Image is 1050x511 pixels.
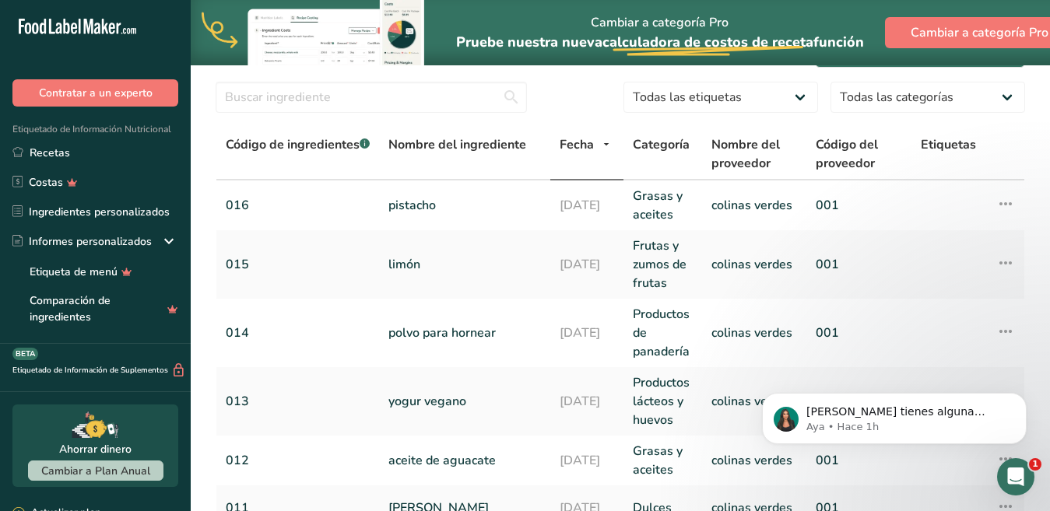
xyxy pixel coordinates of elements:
[711,197,792,214] font: colinas verdes
[633,237,687,292] font: Frutas y zumos de frutas
[711,136,780,172] font: Nombre del proveedor
[711,452,792,469] font: colinas verdes
[388,324,541,342] a: polvo para hornear
[560,451,613,470] a: [DATE]
[1032,459,1038,469] font: 1
[711,393,792,410] font: colinas verdes
[388,393,466,410] font: yogur vegano
[633,187,693,224] a: Grasas y aceites
[226,393,249,410] font: 013
[633,373,693,429] a: Productos lácteos y huevos
[633,443,683,478] font: Grasas y aceites
[560,255,613,274] a: [DATE]
[633,187,683,223] font: Grasas y aceites
[816,255,901,274] a: 001
[12,79,178,107] button: Contratar a un experto
[30,264,118,279] font: Etiqueta de menú
[59,442,132,457] font: Ahorrar dinero
[388,452,496,469] font: aceite de aguacate
[226,452,249,469] font: 012
[591,14,729,31] font: Cambiar a categoría Pro
[30,293,111,324] font: Comparación de ingredientes
[388,197,436,214] font: pistacho
[816,324,839,341] font: 001
[216,82,527,113] input: Buscar ingrediente
[560,136,594,153] font: Fecha
[388,255,541,274] a: limón
[388,256,420,273] font: limón
[29,205,170,219] font: Ingredientes personalizados
[29,234,152,249] font: Informes personalizados
[997,458,1034,495] iframe: Chat en vivo de Intercom
[226,255,370,274] a: 015
[816,324,901,342] a: 001
[226,197,249,214] font: 016
[560,392,613,411] a: [DATE]
[816,136,878,172] font: Código del proveedor
[560,393,600,410] font: [DATE]
[226,196,370,215] a: 016
[226,256,249,273] font: 015
[560,324,613,342] a: [DATE]
[388,136,526,153] font: Nombre del ingrediente
[226,324,370,342] a: 014
[560,196,613,215] a: [DATE]
[388,324,496,341] font: polvo para hornear
[633,236,693,292] a: Frutas y zumos de frutas
[30,145,70,160] font: Recetas
[711,196,797,215] a: colinas verdes
[633,374,690,429] font: Productos lácteos y huevos
[560,256,600,273] font: [DATE]
[28,460,163,481] button: Cambiar a Plan Anual
[560,452,600,469] font: [DATE]
[816,197,839,214] font: 001
[633,442,693,479] a: Grasas y aceites
[739,360,1050,469] iframe: Mensaje de notificaciones del intercomunicador
[711,392,797,411] a: colinas verdes
[921,136,976,153] font: Etiquetas
[226,451,370,470] a: 012
[226,136,360,153] font: Código de ingredientes
[388,451,541,470] a: aceite de aguacate
[633,136,690,153] font: Categoría
[816,196,901,215] a: 001
[711,451,797,470] a: colinas verdes
[388,196,541,215] a: pistacho
[711,324,797,342] a: colinas verdes
[911,24,1048,41] font: Cambiar a categoría Pro
[633,305,693,361] a: Productos de panadería
[560,324,600,341] font: [DATE]
[711,256,792,273] font: colinas verdes
[602,33,813,51] font: calculadora de costos de receta
[633,306,690,360] font: Productos de panadería
[816,256,839,273] font: 001
[456,33,602,51] font: Pruebe nuestra nueva
[41,464,150,478] font: Cambiar a Plan Anual
[560,197,600,214] font: [DATE]
[226,392,370,411] a: 013
[29,175,63,190] font: Costas
[226,324,249,341] font: 014
[711,255,797,274] a: colinas verdes
[39,86,153,100] font: Contratar a un experto
[813,33,864,51] font: función
[12,365,168,376] font: Etiquetado de Información de Suplementos
[16,348,35,359] font: BETA
[388,392,541,411] a: yogur vegano
[12,123,171,135] font: Etiquetado de Información Nutricional
[711,324,792,341] font: colinas verdes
